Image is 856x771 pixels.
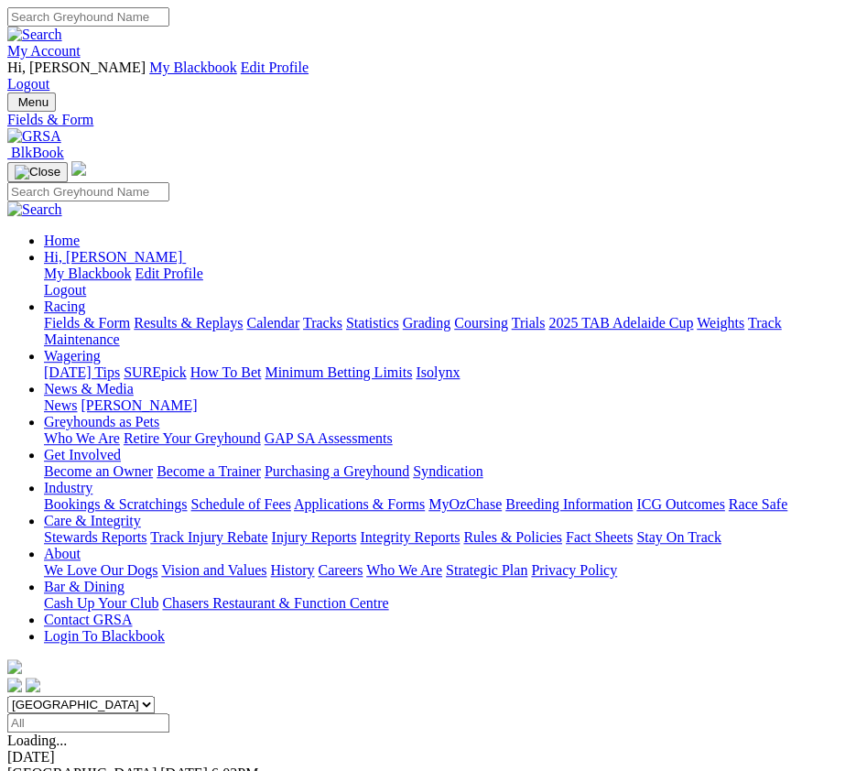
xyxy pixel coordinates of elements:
[44,562,157,578] a: We Love Our Dogs
[44,397,849,414] div: News & Media
[7,92,56,112] button: Toggle navigation
[505,496,633,512] a: Breeding Information
[463,529,562,545] a: Rules & Policies
[44,397,77,413] a: News
[44,562,849,579] div: About
[44,595,158,611] a: Cash Up Your Club
[44,315,130,331] a: Fields & Form
[566,529,633,545] a: Fact Sheets
[7,162,68,182] button: Toggle navigation
[531,562,617,578] a: Privacy Policy
[7,112,849,128] a: Fields & Form
[44,529,146,545] a: Stewards Reports
[190,496,290,512] a: Schedule of Fees
[7,60,146,75] span: Hi, [PERSON_NAME]
[44,480,92,495] a: Industry
[7,749,849,766] div: [DATE]
[44,282,86,298] a: Logout
[446,562,527,578] a: Strategic Plan
[428,496,502,512] a: MyOzChase
[124,430,261,446] a: Retire Your Greyhound
[697,315,744,331] a: Weights
[149,60,237,75] a: My Blackbook
[44,266,849,299] div: Hi, [PERSON_NAME]
[11,145,64,160] span: BlkBook
[346,315,399,331] a: Statistics
[728,496,786,512] a: Race Safe
[511,315,545,331] a: Trials
[44,364,849,381] div: Wagering
[360,529,460,545] a: Integrity Reports
[150,529,267,545] a: Track Injury Rebate
[265,430,393,446] a: GAP SA Assessments
[44,529,849,546] div: Care & Integrity
[7,659,22,674] img: logo-grsa-white.png
[190,364,262,380] a: How To Bet
[548,315,693,331] a: 2025 TAB Adelaide Cup
[81,397,197,413] a: [PERSON_NAME]
[44,249,182,265] span: Hi, [PERSON_NAME]
[7,128,61,145] img: GRSA
[44,414,159,429] a: Greyhounds as Pets
[7,145,64,160] a: BlkBook
[44,496,849,513] div: Industry
[44,233,80,248] a: Home
[44,430,849,447] div: Greyhounds as Pets
[7,43,81,59] a: My Account
[44,447,121,462] a: Get Involved
[241,60,309,75] a: Edit Profile
[44,513,141,528] a: Care & Integrity
[44,299,85,314] a: Racing
[270,562,314,578] a: History
[403,315,450,331] a: Grading
[44,430,120,446] a: Who We Are
[318,562,363,578] a: Careers
[44,546,81,561] a: About
[7,7,169,27] input: Search
[135,266,203,281] a: Edit Profile
[44,463,849,480] div: Get Involved
[7,678,22,692] img: facebook.svg
[124,364,186,380] a: SUREpick
[162,595,388,611] a: Chasers Restaurant & Function Centre
[7,182,169,201] input: Search
[7,201,62,218] img: Search
[157,463,261,479] a: Become a Trainer
[44,364,120,380] a: [DATE] Tips
[44,628,165,644] a: Login To Blackbook
[416,364,460,380] a: Isolynx
[7,733,67,748] span: Loading...
[366,562,442,578] a: Who We Are
[44,496,187,512] a: Bookings & Scratchings
[44,612,132,627] a: Contact GRSA
[265,463,409,479] a: Purchasing a Greyhound
[44,348,101,364] a: Wagering
[15,165,60,179] img: Close
[44,315,781,347] a: Track Maintenance
[44,579,125,594] a: Bar & Dining
[44,315,849,348] div: Racing
[71,161,86,176] img: logo-grsa-white.png
[413,463,482,479] a: Syndication
[44,266,132,281] a: My Blackbook
[294,496,425,512] a: Applications & Forms
[636,529,721,545] a: Stay On Track
[161,562,266,578] a: Vision and Values
[7,713,169,733] input: Select date
[44,381,134,396] a: News & Media
[246,315,299,331] a: Calendar
[7,27,62,43] img: Search
[26,678,40,692] img: twitter.svg
[265,364,412,380] a: Minimum Betting Limits
[7,76,49,92] a: Logout
[454,315,508,331] a: Coursing
[271,529,356,545] a: Injury Reports
[134,315,243,331] a: Results & Replays
[44,463,153,479] a: Become an Owner
[18,95,49,109] span: Menu
[44,249,186,265] a: Hi, [PERSON_NAME]
[44,595,849,612] div: Bar & Dining
[7,60,849,92] div: My Account
[303,315,342,331] a: Tracks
